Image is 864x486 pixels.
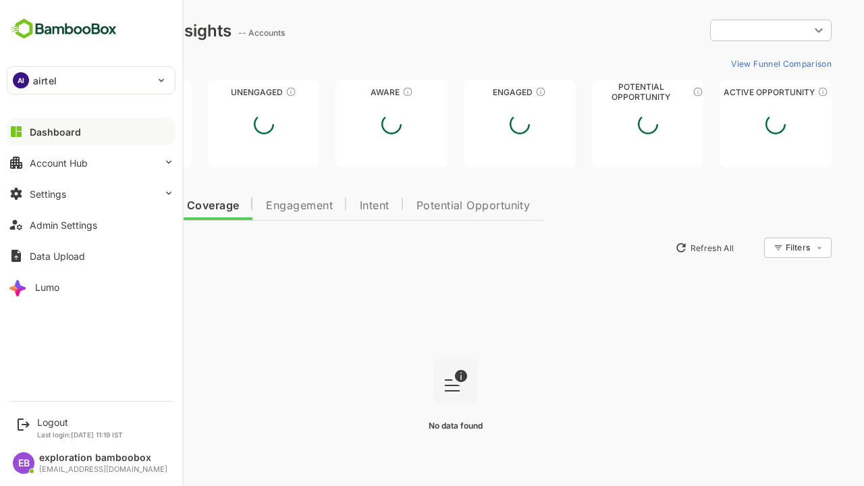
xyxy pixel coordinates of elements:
[219,200,286,211] span: Engagement
[770,86,781,97] div: These accounts have open opportunities which might be at any of the Sales Stages
[32,87,144,97] div: Unreached
[13,72,29,88] div: AI
[7,16,121,42] img: BambooboxFullLogoMark.5f36c76dfaba33ec1ec1367b70bb1252.svg
[32,236,131,260] button: New Insights
[191,28,242,38] ag: -- Accounts
[622,237,693,259] button: Refresh All
[7,211,175,238] button: Admin Settings
[488,86,499,97] div: These accounts are warm, further nurturing would qualify them to MQAs
[737,236,784,260] div: Filters
[13,452,34,474] div: EB
[7,118,175,145] button: Dashboard
[30,219,97,231] div: Admin Settings
[35,281,59,293] div: Lumo
[7,242,175,269] button: Data Upload
[46,200,192,211] span: Data Quality and Coverage
[161,87,273,97] div: Unengaged
[7,67,175,94] div: AIairtel
[7,149,175,176] button: Account Hub
[30,126,81,138] div: Dashboard
[545,87,657,97] div: Potential Opportunity
[30,157,88,169] div: Account Hub
[313,200,342,211] span: Intent
[110,86,121,97] div: These accounts have not been engaged with for a defined time period
[39,452,167,464] div: exploration bamboobox
[645,86,656,97] div: These accounts are MQAs and can be passed on to Inside Sales
[7,273,175,300] button: Lumo
[355,86,366,97] div: These accounts have just entered the buying cycle and need further nurturing
[7,180,175,207] button: Settings
[663,18,784,43] div: ​
[30,188,66,200] div: Settings
[37,416,123,428] div: Logout
[678,53,784,74] button: View Funnel Comparison
[738,242,763,252] div: Filters
[32,21,184,40] div: Dashboard Insights
[369,200,483,211] span: Potential Opportunity
[416,87,529,97] div: Engaged
[37,431,123,439] p: Last login: [DATE] 11:19 IST
[33,74,57,88] p: airtel
[30,250,85,262] div: Data Upload
[238,86,249,97] div: These accounts have not shown enough engagement and need nurturing
[288,87,400,97] div: Aware
[39,465,167,474] div: [EMAIL_ADDRESS][DOMAIN_NAME]
[381,421,435,431] span: No data found
[672,87,784,97] div: Active Opportunity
